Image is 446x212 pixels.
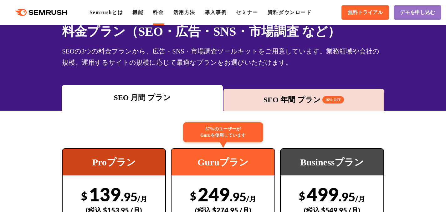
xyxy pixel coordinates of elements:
div: SEOの3つの料金プランから、広告・SNS・市場調査ツールキットをご用意しています。業務領域や会社の規模、運用するサイトの規模に応じて最適なプランをお選びいただけます。 [62,46,384,68]
a: 料金 [153,10,164,15]
div: SEO 月間 プラン [65,92,219,103]
a: セミナー [236,10,258,15]
span: $ [81,189,87,202]
span: $ [190,189,196,202]
span: /月 [355,194,365,203]
span: 無料トライアル [348,9,383,16]
span: /月 [137,194,147,203]
div: Proプラン [63,149,165,175]
a: 活用方法 [173,10,195,15]
div: Guruプラン [172,149,274,175]
div: Businessプラン [281,149,383,175]
span: /月 [246,194,256,203]
a: 無料トライアル [341,5,389,20]
a: 資料ダウンロード [268,10,312,15]
a: 導入事例 [205,10,227,15]
span: .95 [339,189,355,204]
span: デモを申し込む [400,9,435,16]
a: Semrushとは [90,10,123,15]
a: デモを申し込む [394,5,441,20]
span: 16% OFF [322,96,344,103]
a: 機能 [132,10,143,15]
span: $ [299,189,305,202]
div: 67%のユーザーが Guruを使用しています [183,122,263,142]
span: .95 [230,189,246,204]
span: .95 [121,189,137,204]
h1: 料金プラン（SEO・広告・SNS・市場調査 など） [62,22,384,41]
div: SEO 年間 プラン [227,94,381,105]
